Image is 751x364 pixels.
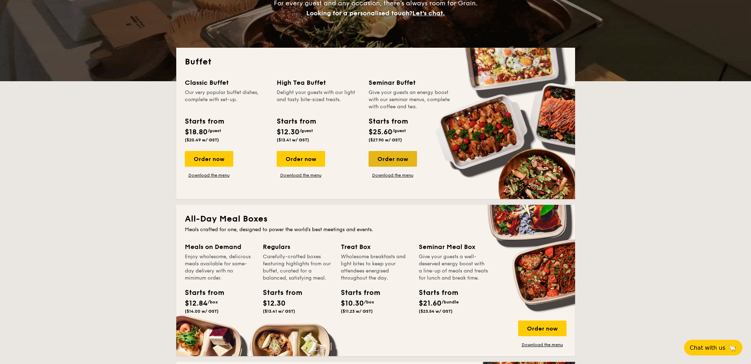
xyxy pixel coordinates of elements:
div: Wholesome breakfasts and light bites to keep your attendees energised throughout the day. [341,253,410,282]
a: Download the menu [277,172,325,178]
a: Download the menu [185,172,233,178]
div: Meals on Demand [185,242,254,252]
div: Give your guests a well-deserved energy boost with a line-up of meals and treats for lunch and br... [419,253,488,282]
div: Treat Box [341,242,410,252]
div: Enjoy wholesome, delicious meals available for same-day delivery with no minimum order. [185,253,254,282]
span: Chat with us [690,344,725,351]
span: /guest [299,128,313,133]
span: $10.30 [341,299,364,308]
div: High Tea Buffet [277,78,360,88]
div: Seminar Meal Box [419,242,488,252]
span: ($13.41 w/ GST) [277,137,309,142]
span: ($20.49 w/ GST) [185,137,219,142]
span: $21.60 [419,299,442,308]
div: Give your guests an energy boost with our seminar menus, complete with coffee and tea. [369,89,452,110]
span: ($13.41 w/ GST) [263,309,295,314]
div: Starts from [277,116,315,127]
div: Order now [277,151,325,167]
h2: Buffet [185,56,567,68]
span: 🦙 [728,344,737,352]
button: Chat with us🦙 [684,340,742,355]
div: Carefully-crafted boxes featuring highlights from our buffet, curated for a balanced, satisfying ... [263,253,332,282]
div: Order now [369,151,417,167]
a: Download the menu [369,172,417,178]
div: Starts from [263,287,295,298]
div: Classic Buffet [185,78,268,88]
div: Starts from [185,116,224,127]
div: Meals crafted for one, designed to power the world's best meetings and events. [185,226,567,233]
div: Starts from [369,116,407,127]
span: ($14.00 w/ GST) [185,309,219,314]
div: Regulars [263,242,332,252]
div: Seminar Buffet [369,78,452,88]
div: Delight your guests with our light and tasty bite-sized treats. [277,89,360,110]
div: Starts from [419,287,451,298]
div: Order now [518,321,567,336]
span: ($27.90 w/ GST) [369,137,402,142]
div: Starts from [341,287,373,298]
span: ($11.23 w/ GST) [341,309,373,314]
span: ($23.54 w/ GST) [419,309,453,314]
a: Download the menu [518,342,567,348]
span: /box [364,300,374,305]
div: Starts from [185,287,217,298]
div: Order now [185,151,233,167]
span: /guest [392,128,406,133]
div: Our very popular buffet dishes, complete with set-up. [185,89,268,110]
span: $12.84 [185,299,208,308]
span: $25.60 [369,128,392,136]
span: Let's chat. [412,9,445,17]
span: /guest [208,128,221,133]
span: $18.80 [185,128,208,136]
span: $12.30 [263,299,286,308]
span: $12.30 [277,128,299,136]
span: /bundle [442,300,459,305]
span: /box [208,300,218,305]
span: Looking for a personalised touch? [306,9,412,17]
h2: All-Day Meal Boxes [185,213,567,225]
